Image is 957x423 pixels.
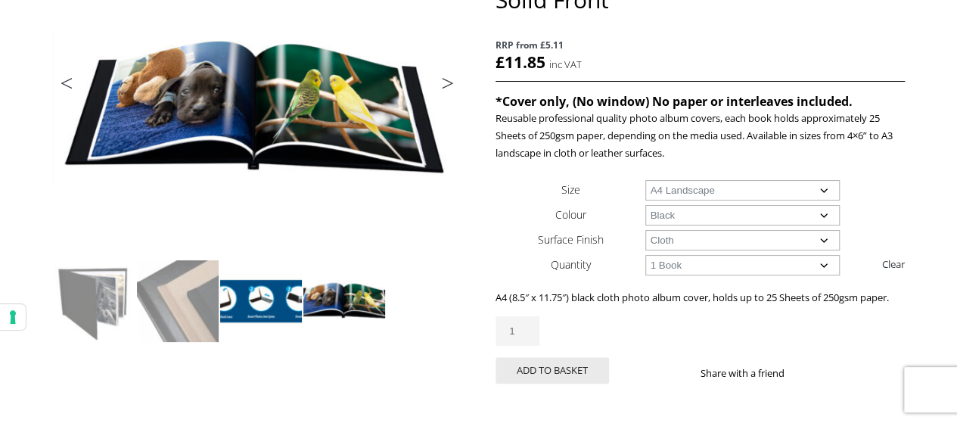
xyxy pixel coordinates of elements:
[802,367,814,379] img: facebook sharing button
[496,357,609,384] button: Add to basket
[820,367,832,379] img: twitter sharing button
[496,110,904,162] p: Reusable professional quality photo album covers, each book holds approximately 25 Sheets of 250g...
[496,36,904,54] span: RRP from £5.11
[137,260,219,342] img: Pinchbook Photo Book Covers* with Solid Front - Image 2
[561,182,580,197] label: Size
[54,260,135,342] img: Pinchbook Photo Book Covers* with Solid Front
[496,51,505,73] span: £
[538,232,604,247] label: Surface Finish
[496,316,539,346] input: Product quantity
[220,260,302,342] img: Pinchbook Photo Book Covers* with Solid Front - Image 3
[551,257,591,272] label: Quantity
[303,260,385,342] img: Pinchbook Photo Book Covers* with Solid Front - Image 4
[838,367,850,379] img: email sharing button
[496,51,545,73] bdi: 11.85
[555,207,586,222] label: Colour
[496,289,904,306] p: A4 (8.5″ x 11.75″) black cloth photo album cover, holds up to 25 Sheets of 250gsm paper.
[882,252,905,276] a: Clear options
[496,93,904,110] h4: *Cover only, (No window) No paper or interleaves included.
[700,365,802,382] p: Share with a friend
